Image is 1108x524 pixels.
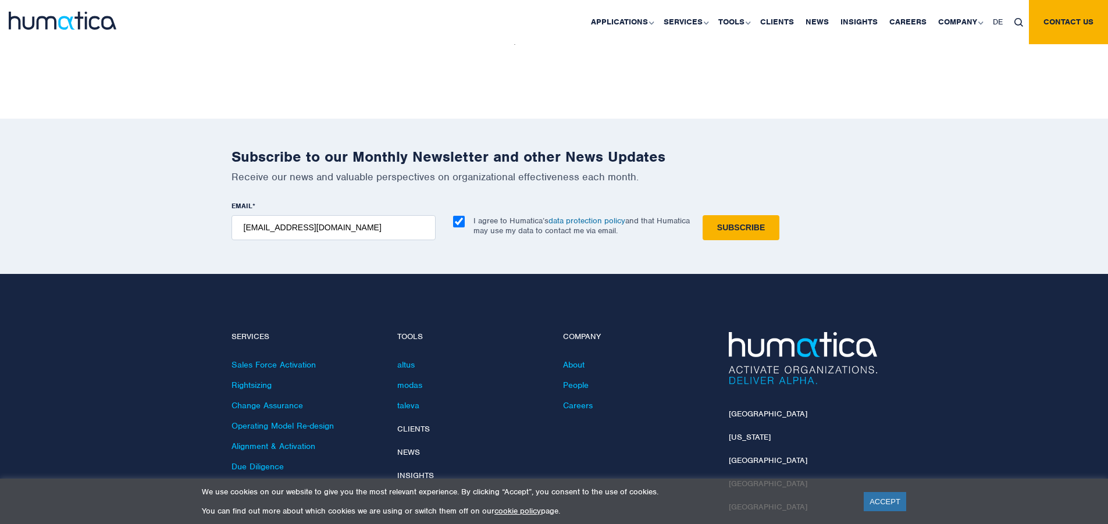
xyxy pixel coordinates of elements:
[9,12,116,30] img: logo
[397,424,430,434] a: Clients
[202,506,849,516] p: You can find out more about which cookies we are using or switch them off on our page.
[397,470,434,480] a: Insights
[729,409,807,419] a: [GEOGRAPHIC_DATA]
[231,400,303,411] a: Change Assurance
[453,216,465,227] input: I agree to Humatica’sdata protection policyand that Humatica may use my data to contact me via em...
[864,492,906,511] a: ACCEPT
[231,359,316,370] a: Sales Force Activation
[397,400,419,411] a: taleva
[494,506,541,516] a: cookie policy
[397,447,420,457] a: News
[397,332,546,342] h4: Tools
[563,332,711,342] h4: Company
[1014,18,1023,27] img: search_icon
[231,201,252,211] span: EMAIL
[231,441,315,451] a: Alignment & Activation
[202,487,849,497] p: We use cookies on our website to give you the most relevant experience. By clicking “Accept”, you...
[473,216,690,236] p: I agree to Humatica’s and that Humatica may use my data to contact me via email.
[563,359,585,370] a: About
[231,148,877,166] h2: Subscribe to our Monthly Newsletter and other News Updates
[397,359,415,370] a: altus
[231,380,272,390] a: Rightsizing
[231,332,380,342] h4: Services
[729,332,877,384] img: Humatica
[563,400,593,411] a: Careers
[729,432,771,442] a: [US_STATE]
[397,380,422,390] a: modas
[703,215,779,240] input: Subscribe
[231,461,284,472] a: Due Diligence
[231,170,877,183] p: Receive our news and valuable perspectives on organizational effectiveness each month.
[729,455,807,465] a: [GEOGRAPHIC_DATA]
[563,380,589,390] a: People
[231,215,436,240] input: name@company.com
[548,216,625,226] a: data protection policy
[231,420,334,431] a: Operating Model Re-design
[993,17,1003,27] span: DE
